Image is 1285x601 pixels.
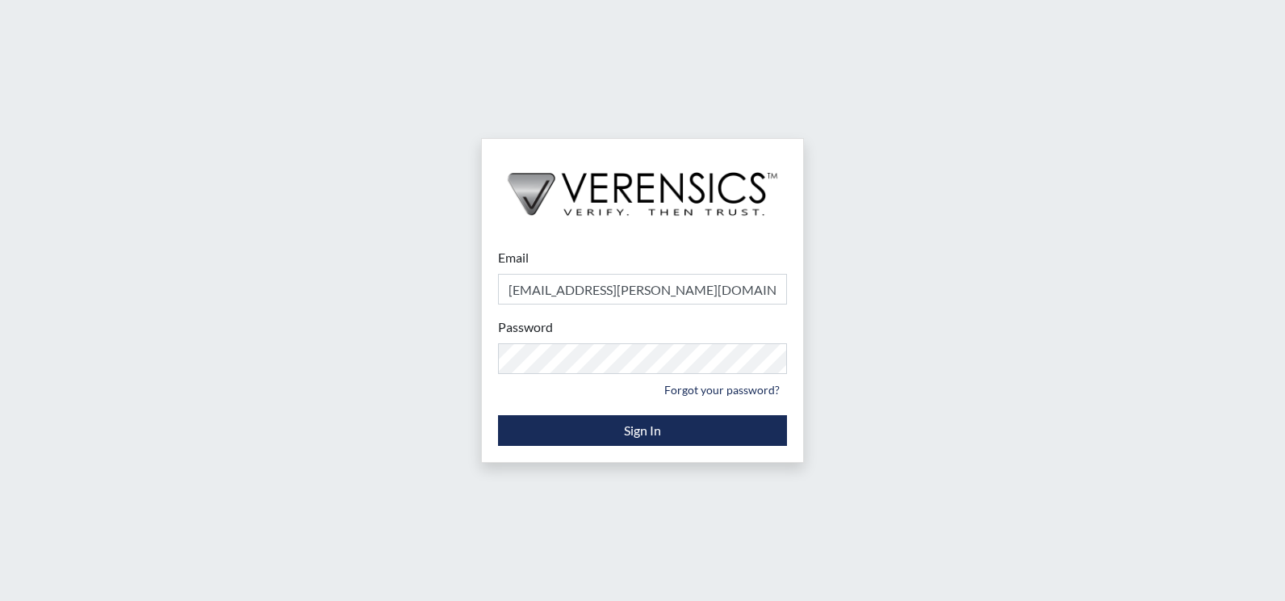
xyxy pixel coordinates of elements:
a: Forgot your password? [657,377,787,402]
input: Email [498,274,787,305]
button: Sign In [498,415,787,446]
img: logo-wide-black.2aad4157.png [482,139,803,233]
label: Email [498,248,529,267]
label: Password [498,317,553,337]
